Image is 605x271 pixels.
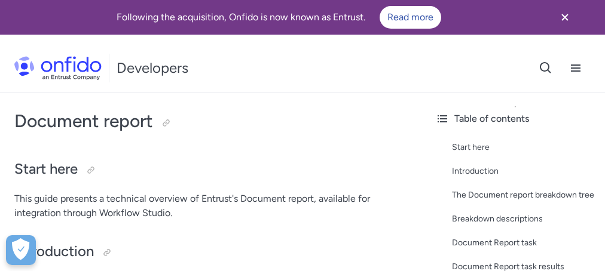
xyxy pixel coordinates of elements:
div: Cookie Preferences [6,235,36,265]
h2: Introduction [14,242,411,262]
button: Open Preferences [6,235,36,265]
a: Introduction [452,164,595,178]
button: Open navigation menu button [561,53,591,83]
div: Table of contents [435,112,595,126]
a: Breakdown descriptions [452,212,595,226]
a: Document Report task [452,236,595,250]
button: Close banner [543,2,587,32]
h1: Document report [14,109,411,133]
a: The Document report breakdown tree [452,188,595,202]
a: Read more [380,6,441,29]
p: This guide presents a technical overview of Entrust's Document report, available for integration ... [14,192,411,220]
svg: Open search button [539,61,553,75]
a: Start here [452,140,595,155]
h2: Start here [14,159,411,180]
img: Onfido Logo [14,56,102,80]
svg: Close banner [558,10,572,24]
button: Open search button [531,53,561,83]
svg: Open navigation menu button [569,61,583,75]
h1: Developers [117,58,188,78]
div: Following the acquisition, Onfido is now known as Entrust. [14,6,543,29]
